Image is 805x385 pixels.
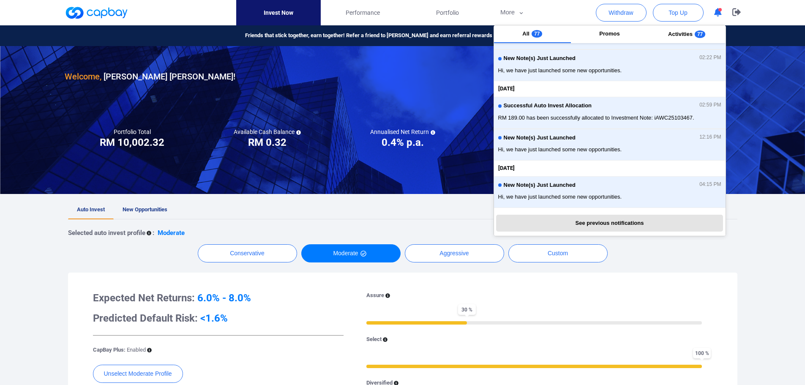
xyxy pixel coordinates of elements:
span: 02:22 PM [699,55,721,61]
h5: Portfolio Total [114,128,151,136]
h3: [PERSON_NAME] [PERSON_NAME] ! [65,70,235,83]
button: New Note(s) Just Launched12:16 PMHi, we have just launched some new opportunities. [494,129,726,161]
span: RM 189.00 has been successfully allocated to Investment Note: iAWC25103467. [498,114,721,122]
span: 12:16 PM [699,134,721,140]
span: New Opportunities [123,206,167,213]
button: Promos [571,25,648,43]
span: Performance [346,8,380,17]
h5: Available Cash Balance [234,128,301,136]
span: Hi, we have just launched some new opportunities. [498,145,721,154]
button: Withdraw [596,4,647,22]
span: 6.0% - 8.0% [197,292,251,304]
button: Custom [508,244,608,262]
span: New Note(s) Just Launched [504,135,576,141]
h3: RM 10,002.32 [100,136,164,149]
button: Conservative [198,244,297,262]
h3: RM 0.32 [248,136,287,149]
span: 77 [532,30,542,38]
span: Friends that stick together, earn together! Refer a friend to [PERSON_NAME] and earn referral rew... [245,31,505,40]
button: Unselect Moderate Profile [93,365,183,383]
span: Top Up [669,8,687,17]
span: Auto Invest [77,206,105,213]
p: Assure [366,291,384,300]
span: Successful Auto Invest Allocation [504,103,592,109]
button: Moderate [301,244,401,262]
button: Aggressive [405,244,504,262]
button: See previous notifications [496,215,723,232]
p: CapBay Plus: [93,346,146,355]
h3: Predicted Default Risk: [93,311,344,325]
h5: Annualised Net Return [370,128,435,136]
span: 30 % [458,304,476,315]
span: 77 [695,30,705,38]
span: 04:15 PM [699,182,721,188]
span: Welcome, [65,71,101,82]
span: 02:59 PM [699,102,721,108]
span: New Note(s) Just Launched [504,182,576,188]
h3: Expected Net Returns: [93,291,344,305]
p: : [153,228,154,238]
span: All [522,30,529,37]
button: Activities77 [648,25,726,43]
h3: 0.4% p.a. [382,136,424,149]
span: Promos [599,30,619,37]
span: 100 % [693,348,711,358]
span: New Note(s) Just Launched [504,55,576,62]
span: Hi, we have just launched some new opportunities. [498,66,721,75]
span: <1.6% [200,312,228,324]
span: Activities [668,31,693,37]
p: Select [366,335,382,344]
button: All77 [494,25,571,43]
span: Portfolio [436,8,459,17]
button: Successful Auto Invest Allocation02:59 PMRM 189.00 has been successfully allocated to Investment ... [494,97,726,128]
button: New Note(s) Just Launched02:22 PMHi, we have just launched some new opportunities. [494,49,726,81]
button: New Note(s) Just Launched04:15 PMHi, we have just launched some new opportunities. [494,176,726,208]
span: [DATE] [498,85,515,93]
span: [DATE] [498,164,515,173]
button: Top Up [653,4,704,22]
span: Hi, we have just launched some new opportunities. [498,193,721,201]
p: Selected auto invest profile [68,228,145,238]
span: Enabled [127,347,146,353]
p: Moderate [158,228,185,238]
